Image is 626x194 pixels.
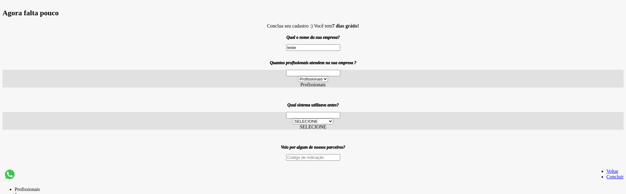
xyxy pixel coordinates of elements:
[2,103,624,108] p: Qual sistema utilizava antes?
[300,82,326,87] label: Profissionais
[332,23,359,28] b: 7 dias grátis!
[606,174,624,179] a: Concluir
[286,44,340,51] input: Nome da sua empresa
[286,154,340,161] input: Codigo de indicação
[2,167,17,182] img: whatsapp.png
[300,124,326,129] label: SELECIONE
[2,35,624,40] p: Qual o nome da sua empresa?
[2,145,624,150] p: Veio por algum de nossos parceiros?
[2,9,624,17] h1: Agora falta pouco
[2,61,624,65] p: Quantos profissionais atendem na sua empresa ?
[606,169,618,174] a: Voltar
[2,23,624,29] p: Conclua seu cadastro :) Você tem
[15,187,144,192] li: Profissionais
[594,169,624,180] ul: Pagination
